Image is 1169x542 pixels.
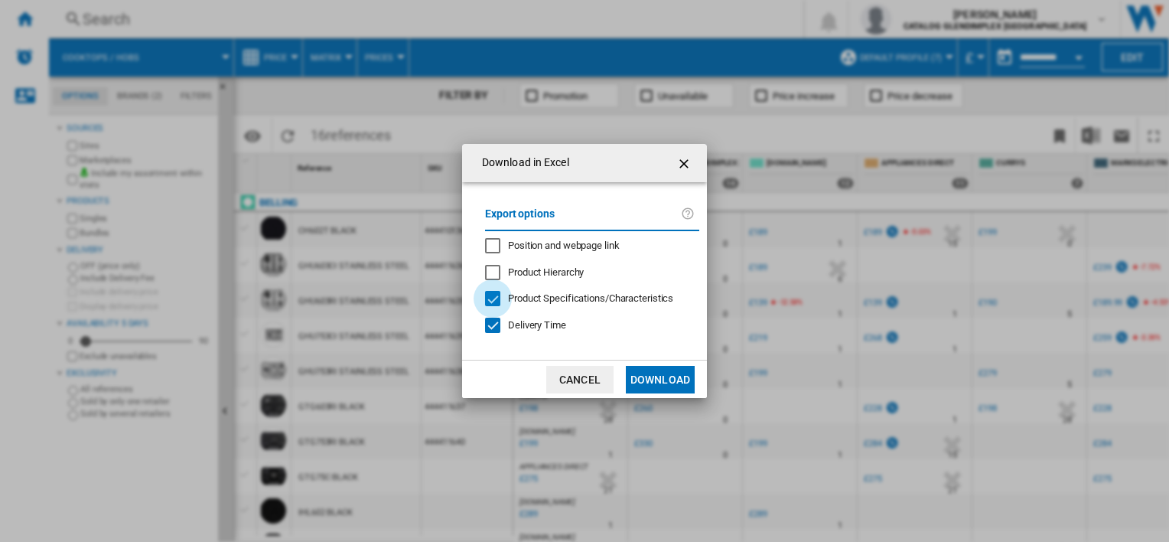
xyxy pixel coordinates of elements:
span: Product Specifications/Characteristics [508,292,673,304]
h4: Download in Excel [474,155,569,171]
md-checkbox: Delivery Time [485,318,699,333]
button: getI18NText('BUTTONS.CLOSE_DIALOG') [670,148,701,178]
span: Product Hierarchy [508,266,584,278]
button: Cancel [546,366,614,393]
md-checkbox: Product Hierarchy [485,265,687,279]
label: Export options [485,205,681,233]
md-checkbox: Position and webpage link [485,239,687,253]
div: Only applies to Category View [508,292,673,305]
span: Delivery Time [508,319,566,331]
ng-md-icon: getI18NText('BUTTONS.CLOSE_DIALOG') [676,155,695,173]
button: Download [626,366,695,393]
span: Position and webpage link [508,240,620,251]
